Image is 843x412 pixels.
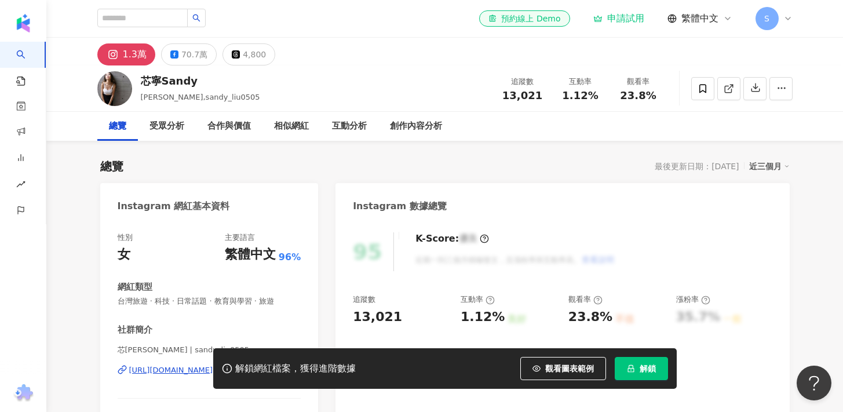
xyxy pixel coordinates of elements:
[97,71,132,106] img: KOL Avatar
[181,46,207,63] div: 70.7萬
[353,294,375,305] div: 追蹤數
[353,308,402,326] div: 13,021
[615,357,668,380] button: 解鎖
[225,246,276,264] div: 繁體中文
[479,10,570,27] a: 預約線上 Demo
[225,232,255,243] div: 主要語言
[520,357,606,380] button: 觀看圖表範例
[14,14,32,32] img: logo icon
[118,345,301,355] span: 芯[PERSON_NAME] | sandy_liu0505
[118,200,230,213] div: Instagram 網紅基本資料
[118,246,130,264] div: 女
[353,200,447,213] div: Instagram 數據總覽
[118,324,152,336] div: 社群簡介
[562,90,598,101] span: 1.12%
[243,46,266,63] div: 4,800
[123,46,147,63] div: 1.3萬
[16,42,39,87] a: search
[149,119,184,133] div: 受眾分析
[109,119,126,133] div: 總覽
[749,159,790,174] div: 近三個月
[118,281,152,293] div: 網紅類型
[620,90,656,101] span: 23.8%
[118,232,133,243] div: 性別
[12,384,35,403] img: chrome extension
[676,294,710,305] div: 漲粉率
[207,119,251,133] div: 合作與價值
[118,296,301,307] span: 台灣旅遊 · 科技 · 日常話題 · 教育與學習 · 旅遊
[559,76,603,87] div: 互動率
[274,119,309,133] div: 相似網紅
[501,76,545,87] div: 追蹤數
[332,119,367,133] div: 互動分析
[488,13,560,24] div: 預約線上 Demo
[568,308,612,326] div: 23.8%
[593,13,644,24] a: 申請試用
[97,43,155,65] button: 1.3萬
[627,364,635,373] span: lock
[764,12,769,25] span: S
[235,363,356,375] div: 解鎖網紅檔案，獲得進階數據
[681,12,718,25] span: 繁體中文
[545,364,594,373] span: 觀看圖表範例
[141,74,260,88] div: 芯寧Sandy
[655,162,739,171] div: 最後更新日期：[DATE]
[568,294,603,305] div: 觀看率
[461,294,495,305] div: 互動率
[192,14,200,22] span: search
[161,43,217,65] button: 70.7萬
[502,89,542,101] span: 13,021
[415,232,489,245] div: K-Score :
[390,119,442,133] div: 創作內容分析
[141,93,260,101] span: [PERSON_NAME],sandy_liu0505
[279,251,301,264] span: 96%
[16,173,25,199] span: rise
[461,308,505,326] div: 1.12%
[222,43,275,65] button: 4,800
[616,76,660,87] div: 觀看率
[640,364,656,373] span: 解鎖
[100,158,123,174] div: 總覽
